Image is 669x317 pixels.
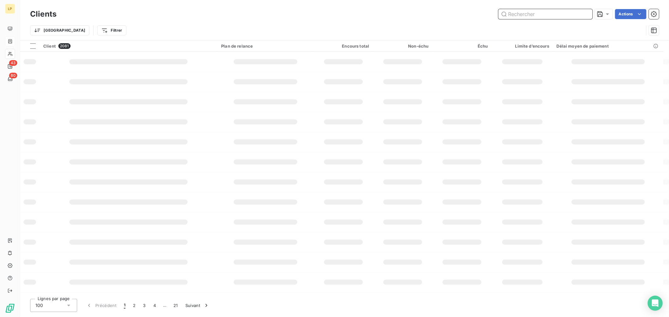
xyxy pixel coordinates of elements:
div: Délai moyen de paiement [557,44,660,49]
div: Limite d’encours [496,44,550,49]
button: 1 [120,299,129,312]
span: Client [43,44,56,49]
button: Filtrer [97,25,126,35]
span: 43 [9,60,17,66]
button: 4 [150,299,160,312]
span: 2081 [58,43,71,49]
button: Précédent [82,299,120,312]
button: 2 [129,299,139,312]
button: [GEOGRAPHIC_DATA] [30,25,89,35]
div: Échu [436,44,488,49]
button: Suivant [182,299,213,312]
span: 100 [35,302,43,309]
div: Plan de relance [221,44,310,49]
button: Actions [615,9,646,19]
span: 1 [124,302,125,309]
div: LP [5,4,15,14]
img: Logo LeanPay [5,303,15,313]
button: 3 [140,299,150,312]
button: 21 [170,299,182,312]
h3: Clients [30,8,56,20]
div: Encours total [317,44,369,49]
div: Open Intercom Messenger [648,296,663,311]
input: Rechercher [498,9,592,19]
div: Non-échu [377,44,428,49]
span: … [160,300,170,310]
span: 80 [9,73,17,78]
